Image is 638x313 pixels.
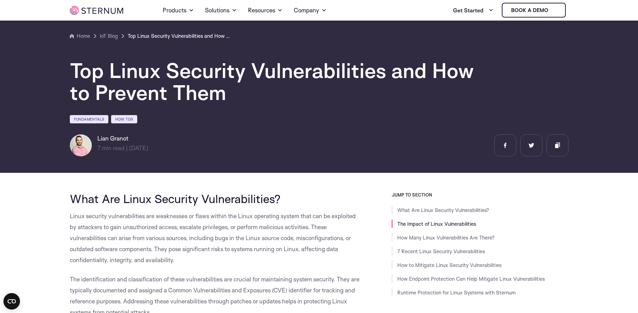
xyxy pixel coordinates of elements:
[70,212,356,264] span: Linux security vulnerabilities are weaknesses or flaws within the Linux operating system that can...
[397,289,516,296] a: Runtime Protection for Linux Systems with Sternum
[70,59,483,103] h1: Top Linux Security Vulnerabilities and How to Prevent Them
[397,248,485,255] a: 7 Recent Linux Security Vulnerabilities
[3,293,20,310] button: Open CMP widget
[100,32,118,40] a: IoT Blog
[163,1,194,20] a: Products
[97,144,100,152] span: 7
[205,1,237,20] a: Solutions
[397,262,501,268] a: How to Mitigate Linux Security Vulnerabilities
[397,276,545,282] a: How Endpoint Protection Can Help Mitigate Linux Vulnerabilities
[502,3,566,18] a: Book a demo
[397,221,476,227] a: The Impact of Linux Vulnerabilities
[70,6,123,15] img: sternum iot
[70,191,281,206] span: What Are Linux Security Vulnerabilities?
[397,234,495,241] a: How Many Linux Vulnerabilities Are There?
[70,115,108,123] a: Fundamentals
[294,1,327,20] a: Company
[392,192,569,198] h3: JUMP TO SECTION
[70,134,92,156] img: Lian Granot
[453,3,494,17] a: Get Started
[129,144,148,152] span: [DATE]
[248,1,283,20] a: Resources
[551,8,556,13] img: sternum iot
[397,207,489,213] a: What Are Linux Security Vulnerabilities?
[128,32,231,40] a: Top Linux Security Vulnerabilities and How to Prevent Them
[97,134,148,143] h6: Lian Granot
[70,32,90,40] a: Home
[111,115,137,123] a: How Tos
[97,144,128,152] span: min read |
